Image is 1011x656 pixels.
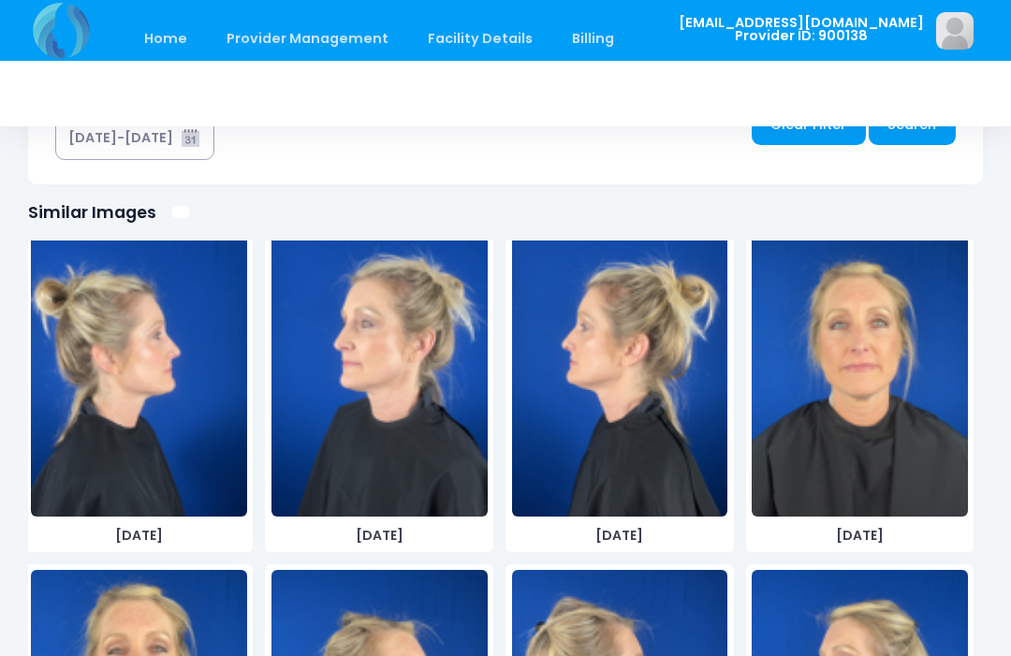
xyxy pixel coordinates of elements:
h1: Similar Images [28,202,156,222]
img: image [271,236,488,517]
img: image [512,236,728,517]
span: [DATE] [752,526,968,546]
span: [EMAIL_ADDRESS][DOMAIN_NAME] Provider ID: 900138 [679,16,924,43]
img: image [752,236,968,517]
img: image [936,12,974,50]
img: image [31,236,247,517]
span: [DATE] [512,526,728,546]
a: Billing [554,17,633,61]
a: Staff [636,17,708,61]
a: Home [125,17,205,61]
span: [DATE] [271,526,488,546]
span: [DATE] [31,526,247,546]
a: Provider Management [208,17,406,61]
div: [DATE]-[DATE] [68,128,173,148]
a: Facility Details [410,17,551,61]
